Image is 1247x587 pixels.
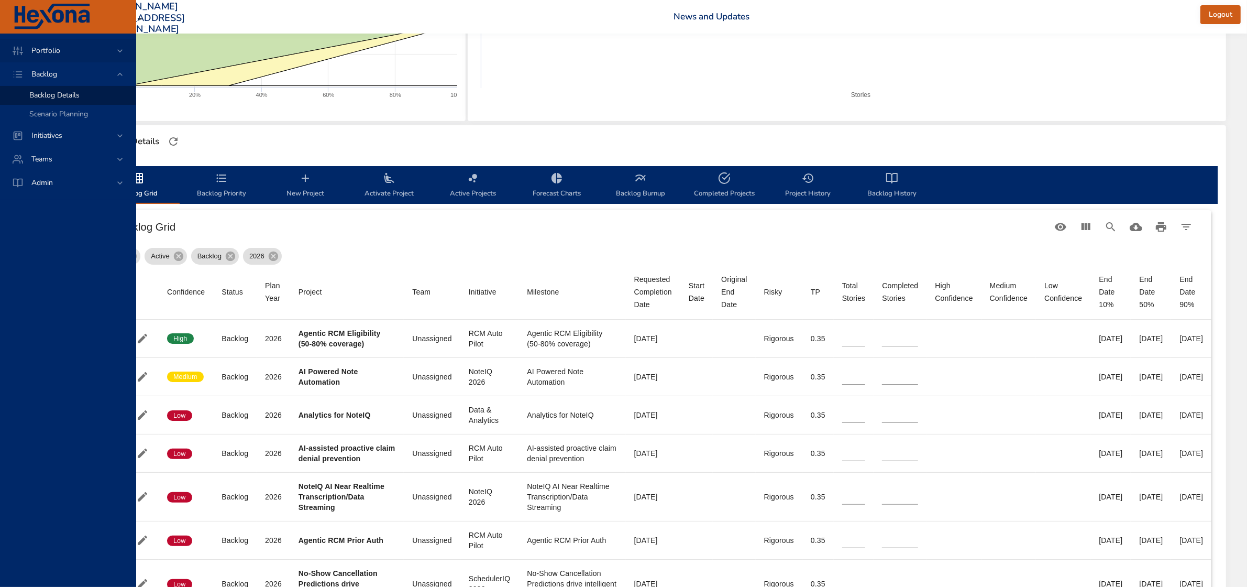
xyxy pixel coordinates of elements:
[222,448,248,459] div: Backlog
[811,492,825,502] div: 0.35
[605,172,676,200] span: Backlog Burnup
[23,46,69,56] span: Portfolio
[1174,214,1199,240] button: Filter Table
[167,334,194,343] span: High
[412,333,451,344] div: Unassigned
[882,279,918,305] div: Sort
[764,535,794,546] div: Rigorous
[935,279,973,305] span: High Confidence
[1149,214,1174,240] button: Print
[29,90,80,100] span: Backlog Details
[412,286,431,298] div: Sort
[811,535,825,546] div: 0.35
[721,273,747,311] div: Sort
[764,333,794,344] div: Rigorous
[634,492,672,502] div: [DATE]
[811,286,825,298] span: TP
[222,492,248,502] div: Backlog
[764,286,782,298] div: Sort
[167,449,192,459] span: Low
[145,251,175,262] span: Active
[689,279,704,305] div: Sort
[412,492,451,502] div: Unassigned
[222,286,248,298] span: Status
[437,172,509,200] span: Active Projects
[721,273,747,311] div: Original End Date
[469,286,496,298] div: Sort
[186,172,257,200] span: Backlog Priority
[256,92,268,98] text: 40%
[935,279,973,305] div: Sort
[265,279,282,305] div: Sort
[412,286,451,298] span: Team
[1179,273,1203,311] div: End Date 90%
[1139,492,1163,502] div: [DATE]
[412,535,451,546] div: Unassigned
[1139,273,1163,311] div: End Date 50%
[990,279,1028,305] div: Sort
[634,273,672,311] span: Requested Completion Date
[222,333,248,344] div: Backlog
[527,535,617,546] div: Agentic RCM Prior Auth
[634,273,672,311] div: Sort
[167,536,192,546] span: Low
[521,172,592,200] span: Forecast Charts
[1139,448,1163,459] div: [DATE]
[469,443,510,464] div: RCM Auto Pilot
[689,172,760,200] span: Completed Projects
[1099,372,1122,382] div: [DATE]
[856,172,928,200] span: Backlog History
[222,410,248,420] div: Backlog
[299,367,358,386] b: AI Powered Note Automation
[412,448,451,459] div: Unassigned
[842,279,866,305] span: Total Stories
[450,92,465,98] text: 100%
[1123,214,1149,240] button: Download CSV
[634,448,672,459] div: [DATE]
[882,279,918,305] div: Completed Stories
[527,410,617,420] div: Analytics for NoteIQ
[135,445,150,461] button: Edit Project Details
[265,535,282,546] div: 2026
[764,372,794,382] div: Rigorous
[265,492,282,502] div: 2026
[299,329,381,348] b: Agentic RCM Eligibility (50-80% coverage)
[299,444,395,463] b: AI-assisted proactive claim denial prevention
[469,286,496,298] div: Initiative
[135,407,150,423] button: Edit Project Details
[1099,492,1122,502] div: [DATE]
[135,369,150,385] button: Edit Project Details
[243,251,271,262] span: 2026
[191,248,239,265] div: Backlog
[412,286,431,298] div: Team
[689,279,704,305] div: Start Date
[527,328,617,349] div: Agentic RCM Eligibility (50-80% coverage)
[222,535,248,546] div: Backlog
[390,92,401,98] text: 80%
[299,482,384,512] b: NoteIQ AI Near Realtime Transcription/Data Streaming
[811,286,820,298] div: Sort
[811,333,825,344] div: 0.35
[265,448,282,459] div: 2026
[990,279,1028,305] span: Medium Confidence
[764,286,794,298] span: Risky
[469,486,510,507] div: NoteIQ 2026
[469,530,510,551] div: RCM Auto Pilot
[135,331,150,346] button: Edit Project Details
[634,535,672,546] div: [DATE]
[773,172,844,200] span: Project History
[1099,333,1122,344] div: [DATE]
[222,286,243,298] div: Status
[167,286,205,298] div: Confidence
[842,279,866,305] div: Sort
[811,286,820,298] div: TP
[1099,273,1122,311] div: End Date 10%
[167,493,192,502] span: Low
[1179,448,1203,459] div: [DATE]
[1048,214,1073,240] button: Standard Views
[243,248,282,265] div: 2026
[469,286,510,298] span: Initiative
